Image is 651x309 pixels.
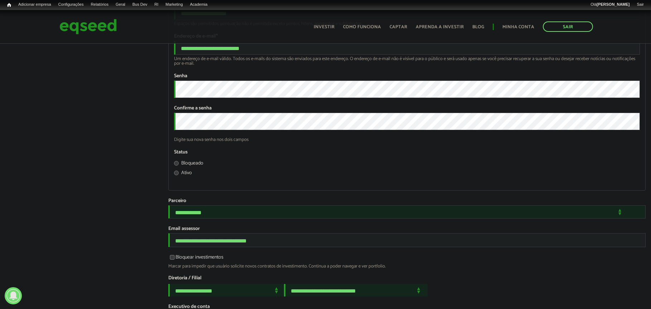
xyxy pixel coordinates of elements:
[174,57,640,66] div: Um endereço de e-mail válido. Todos os e-mails do sistema são enviados para este endereço. O ende...
[390,25,407,29] a: Captar
[633,2,647,8] a: Sair
[7,3,11,8] span: Início
[87,2,112,8] a: Relatórios
[168,226,200,231] label: Email assessor
[15,2,55,8] a: Adicionar empresa
[174,161,203,168] label: Bloqueado
[416,25,464,29] a: Aprenda a investir
[187,2,211,8] a: Academia
[174,171,179,175] input: Ativo
[168,255,223,262] label: Bloquear investimentos
[168,198,186,203] label: Parceiro
[587,2,633,8] a: Olá[PERSON_NAME]
[597,2,630,6] strong: [PERSON_NAME]
[168,276,646,281] label: Diretoria / Filial
[59,17,117,36] img: EqSeed
[55,2,87,8] a: Configurações
[166,255,179,260] input: Bloquear investimentos
[168,264,646,269] div: Marcar para impedir que usuário solicite novos contratos de investimento. Continua a poder navega...
[502,25,534,29] a: Minha conta
[174,171,192,178] label: Ativo
[543,21,593,32] a: Sair
[343,25,381,29] a: Como funciona
[174,161,179,166] input: Bloqueado
[314,25,334,29] a: Investir
[174,137,640,142] div: Digite sua nova senha nos dois campos
[174,106,212,111] label: Confirme a senha
[162,2,186,8] a: Marketing
[472,25,484,29] a: Blog
[151,2,162,8] a: RI
[129,2,151,8] a: Bus Dev
[174,74,187,79] label: Senha
[4,2,15,9] a: Início
[174,150,188,155] label: Status
[112,2,129,8] a: Geral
